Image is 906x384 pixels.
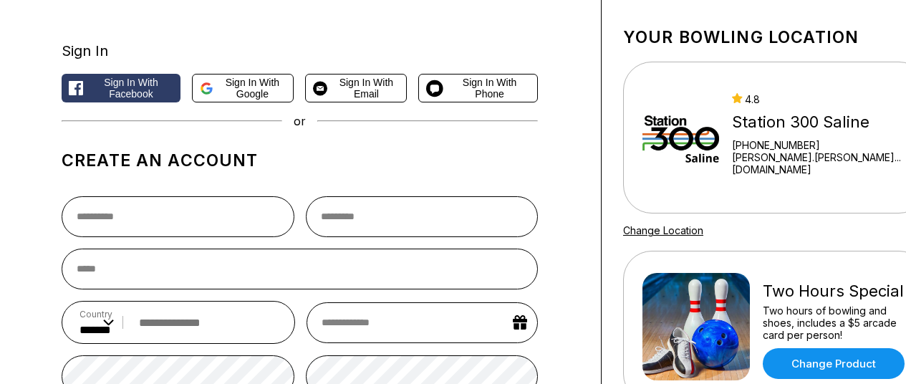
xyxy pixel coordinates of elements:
[642,273,750,380] img: Two Hours Special
[763,348,905,379] a: Change Product
[333,77,399,100] span: Sign in with Email
[305,74,407,102] button: Sign in with Email
[89,77,173,100] span: Sign in with Facebook
[642,84,719,191] img: Station 300 Saline
[192,74,294,102] button: Sign in with Google
[449,77,530,100] span: Sign in with Phone
[623,224,703,236] a: Change Location
[418,74,538,102] button: Sign in with Phone
[62,150,538,171] h1: Create an account
[62,74,180,102] button: Sign in with Facebook
[62,42,538,59] div: Sign In
[62,114,538,128] div: or
[219,77,286,100] span: Sign in with Google
[79,309,114,320] label: Country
